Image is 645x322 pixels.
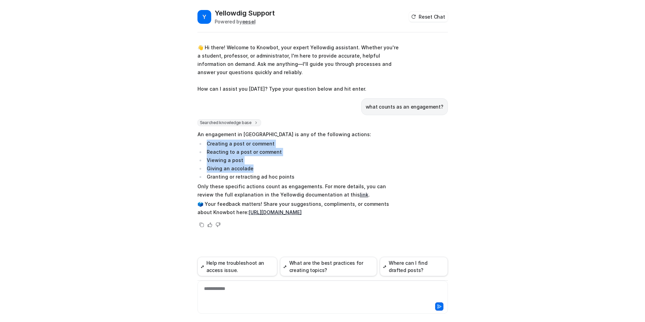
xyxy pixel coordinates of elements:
p: An engagement in [GEOGRAPHIC_DATA] is any of the following actions: [197,130,399,139]
a: link [360,192,368,198]
p: Only these specific actions count as engagements. For more details, you can review the full expla... [197,182,399,199]
li: Granting or retracting ad hoc points [205,173,399,181]
button: What are the best practices for creating topics? [280,257,377,276]
p: 🗳️ Your feedback matters! Share your suggestions, compliments, or comments about Knowbot here: [197,200,399,217]
button: Help me troubleshoot an access issue. [197,257,278,276]
b: eesel [242,19,256,24]
li: Reacting to a post or comment [205,148,399,156]
button: Reset Chat [409,12,448,22]
h2: Yellowdig Support [215,8,275,18]
li: Viewing a post [205,156,399,164]
div: Powered by [215,18,275,25]
a: [URL][DOMAIN_NAME] [249,209,302,215]
span: Searched knowledge base [197,119,261,126]
span: Y [197,10,211,24]
li: Giving an accolade [205,164,399,173]
li: Creating a post or comment [205,140,399,148]
p: what counts as an engagement? [366,103,443,111]
p: 👋 Hi there! Welcome to Knowbot, your expert Yellowdig assistant. Whether you're a student, profes... [197,43,399,93]
button: Where can I find drafted posts? [380,257,448,276]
